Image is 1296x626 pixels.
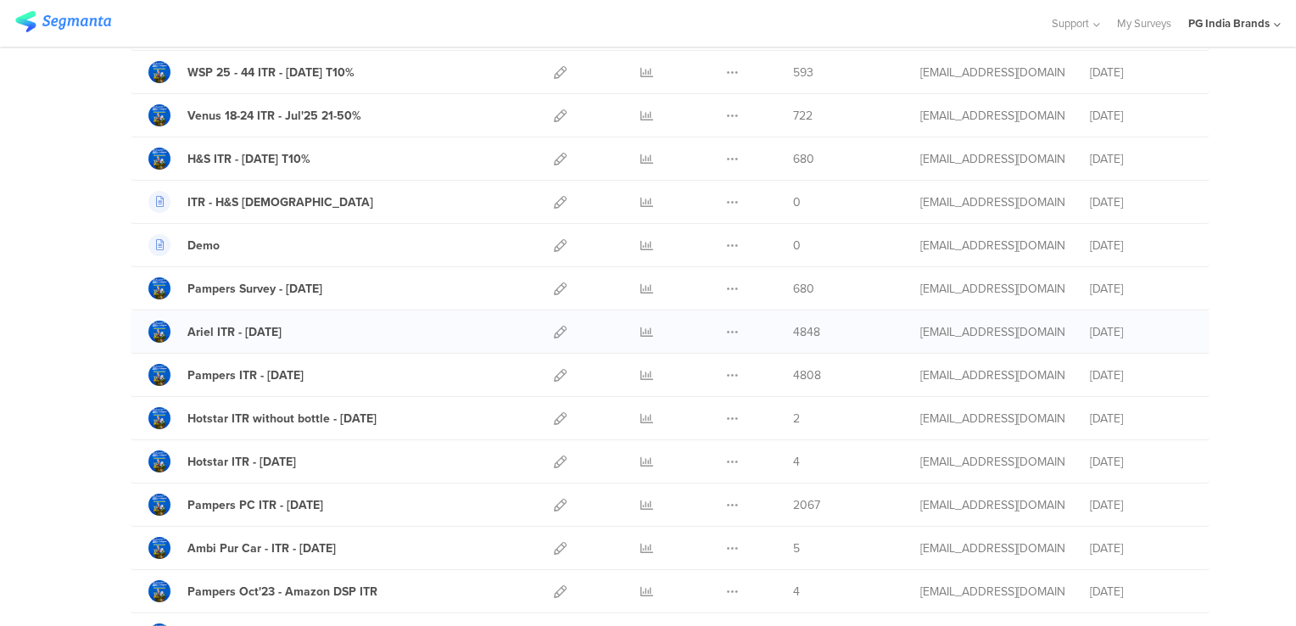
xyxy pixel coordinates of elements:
div: Ambi Pur Car - ITR - Oct'23 [187,539,336,557]
div: H&S ITR - Jul'25 T10% [187,150,310,168]
div: Ariel ITR - Aug'24 [187,323,282,341]
a: Pampers Oct'23 - Amazon DSP ITR [148,580,377,602]
div: Venus 18-24 ITR - Jul'25 21-50% [187,107,361,125]
div: [DATE] [1090,366,1192,384]
a: ITR - H&S [DEMOGRAPHIC_DATA] [148,191,373,213]
div: suri.r@pg.com [920,366,1064,384]
span: Support [1052,15,1089,31]
div: Demo [187,237,220,254]
img: segmanta logo [15,11,111,32]
div: kar.s.1@pg.com [920,107,1064,125]
div: kar.s.1@pg.com [920,150,1064,168]
div: PG India Brands [1188,15,1270,31]
div: WSP 25 - 44 ITR - Jul'25 T10% [187,64,355,81]
div: Hotstar ITR - Jun'24 [187,453,296,471]
div: [DATE] [1090,193,1192,211]
a: Pampers Survey - [DATE] [148,277,322,299]
div: gupta.a.49@pg.com [920,583,1064,601]
span: 0 [793,193,801,211]
span: 680 [793,150,814,168]
div: Pampers PC ITR - Feb 2024 [187,496,323,514]
div: suri.r@pg.com [920,323,1064,341]
div: ITR - H&S Male [187,193,373,211]
a: H&S ITR - [DATE] T10% [148,148,310,170]
div: [DATE] [1090,453,1192,471]
div: [DATE] [1090,280,1192,298]
a: Pampers PC ITR - [DATE] [148,494,323,516]
a: Ambi Pur Car - ITR - [DATE] [148,537,336,559]
a: Venus 18-24 ITR - Jul'25 21-50% [148,104,361,126]
div: Pampers Oct'23 - Amazon DSP ITR [187,583,377,601]
div: [DATE] [1090,323,1192,341]
div: Hotstar ITR without bottle - Jun'24 [187,410,377,428]
div: [DATE] [1090,237,1192,254]
div: Pampers Survey - Jul'25 [187,280,322,298]
div: gupta.a.49@pg.com [920,280,1064,298]
div: kar.s.1@pg.com [920,64,1064,81]
a: Hotstar ITR without bottle - [DATE] [148,407,377,429]
div: [DATE] [1090,150,1192,168]
div: [DATE] [1090,539,1192,557]
a: Hotstar ITR - [DATE] [148,450,296,472]
div: [DATE] [1090,410,1192,428]
span: 5 [793,539,800,557]
div: [DATE] [1090,496,1192,514]
span: 722 [793,107,813,125]
span: 4 [793,453,800,471]
span: 2067 [793,496,820,514]
span: 2 [793,410,800,428]
div: Pampers ITR - Jul'24 [187,366,304,384]
a: Ariel ITR - [DATE] [148,321,282,343]
div: [DATE] [1090,107,1192,125]
div: [DATE] [1090,583,1192,601]
div: suri.r@pg.com [920,410,1064,428]
span: 4 [793,583,800,601]
div: kar.s.1@pg.com [920,237,1064,254]
span: 4808 [793,366,821,384]
a: WSP 25 - 44 ITR - [DATE] T10% [148,61,355,83]
span: 680 [793,280,814,298]
div: suri.r@pg.com [920,539,1064,557]
span: 0 [793,237,801,254]
span: 593 [793,64,813,81]
div: [DATE] [1090,64,1192,81]
div: kar.s.1@pg.com [920,193,1064,211]
a: Demo [148,234,220,256]
div: suri.r@pg.com [920,453,1064,471]
span: 4848 [793,323,820,341]
div: gupta.a.49@pg.com [920,496,1064,514]
a: Pampers ITR - [DATE] [148,364,304,386]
